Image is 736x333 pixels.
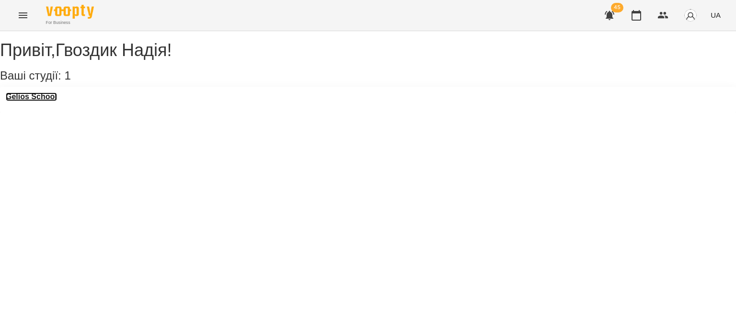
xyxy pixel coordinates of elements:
span: 1 [64,69,70,82]
span: 45 [611,3,623,12]
a: Gelios School [6,92,57,101]
img: Voopty Logo [46,5,94,19]
span: For Business [46,20,94,26]
img: avatar_s.png [684,9,697,22]
span: UA [711,10,721,20]
button: Menu [11,4,34,27]
button: UA [707,6,724,24]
